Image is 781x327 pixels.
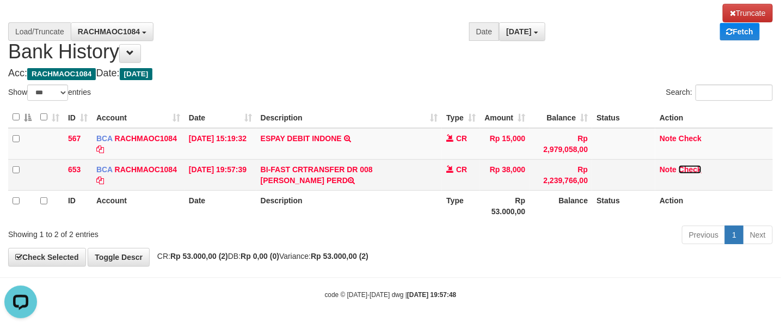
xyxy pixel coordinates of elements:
[480,128,530,160] td: Rp 15,000
[480,159,530,190] td: Rp 38,000
[592,190,655,221] th: Status
[720,23,760,40] a: Fetch
[64,190,92,221] th: ID
[68,165,81,174] span: 653
[185,159,256,190] td: [DATE] 19:57:39
[115,165,177,174] a: RACHMAOC1084
[8,248,86,267] a: Check Selected
[96,176,104,185] a: Copy RACHMAOC1084 to clipboard
[725,226,743,244] a: 1
[8,68,773,79] h4: Acc: Date:
[256,190,442,221] th: Description
[152,252,368,261] span: CR: DB: Variance:
[170,252,228,261] strong: Rp 53.000,00 (2)
[456,165,467,174] span: CR
[311,252,368,261] strong: Rp 53.000,00 (2)
[88,248,150,267] a: Toggle Descr
[261,134,342,143] a: ESPAY DEBIT INDONE
[682,226,725,244] a: Previous
[660,165,677,174] a: Note
[469,22,500,41] div: Date
[96,134,113,143] span: BCA
[185,128,256,160] td: [DATE] 15:19:32
[27,68,96,80] span: RACHMAOC1084
[723,4,773,22] a: Truncate
[8,225,317,240] div: Showing 1 to 2 of 2 entries
[64,107,92,128] th: ID: activate to sort column ascending
[115,134,177,143] a: RACHMAOC1084
[592,107,655,128] th: Status
[530,107,592,128] th: Balance: activate to sort column ascending
[71,22,153,41] button: RACHMAOC1084
[530,190,592,221] th: Balance
[456,134,467,143] span: CR
[506,27,531,36] span: [DATE]
[679,165,702,174] a: Check
[530,159,592,190] td: Rp 2,239,766,00
[241,252,279,261] strong: Rp 0,00 (0)
[666,84,773,101] label: Search:
[185,190,256,221] th: Date
[8,84,91,101] label: Show entries
[530,128,592,160] td: Rp 2,979,058,00
[480,190,530,221] th: Rp 53.000,00
[120,68,153,80] span: [DATE]
[679,134,702,143] a: Check
[407,291,456,299] strong: [DATE] 19:57:48
[4,4,37,37] button: Open LiveChat chat widget
[325,291,457,299] small: code © [DATE]-[DATE] dwg |
[655,107,773,128] th: Action
[442,107,480,128] th: Type: activate to sort column ascending
[480,107,530,128] th: Amount: activate to sort column ascending
[660,134,677,143] a: Note
[92,190,185,221] th: Account
[256,159,442,190] td: BI-FAST CRTRANSFER DR 008 [PERSON_NAME] PERD
[696,84,773,101] input: Search:
[499,22,545,41] button: [DATE]
[8,22,71,41] div: Load/Truncate
[36,107,64,128] th: : activate to sort column ascending
[256,107,442,128] th: Description: activate to sort column ascending
[96,145,104,154] a: Copy RACHMAOC1084 to clipboard
[185,107,256,128] th: Date: activate to sort column ascending
[442,190,480,221] th: Type
[92,107,185,128] th: Account: activate to sort column ascending
[27,84,68,101] select: Showentries
[743,226,773,244] a: Next
[8,107,36,128] th: : activate to sort column descending
[78,27,140,36] span: RACHMAOC1084
[96,165,113,174] span: BCA
[655,190,773,221] th: Action
[8,4,773,63] h1: Bank History
[68,134,81,143] span: 567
